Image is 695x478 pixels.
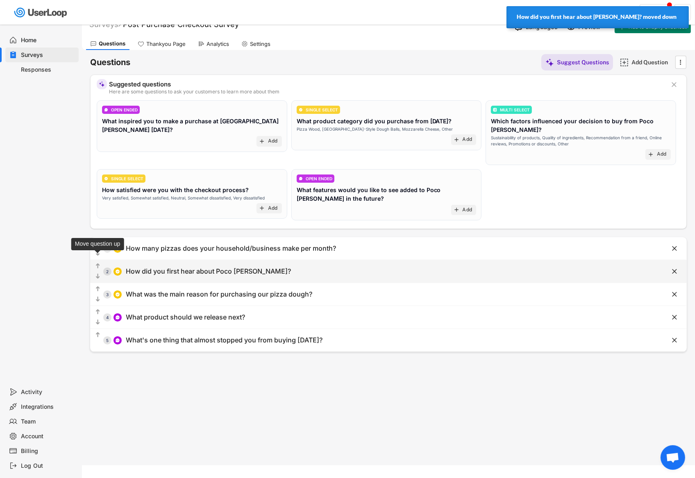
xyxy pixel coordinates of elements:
[126,267,291,276] div: How did you first hear about Poco [PERSON_NAME]?
[94,318,101,326] button: 
[21,388,75,396] div: Activity
[672,290,677,299] text: 
[103,315,111,319] div: 4
[517,14,677,20] strong: How did you first hear about [PERSON_NAME]? moved down
[96,273,100,280] text: 
[115,292,120,297] img: CircleTickMinorWhite.svg
[670,245,679,253] button: 
[268,138,278,145] div: Add
[647,151,654,158] button: add
[96,331,100,338] text: 
[102,186,249,194] div: How satisfied were you with the checkout process?
[115,269,120,274] img: CircleTickMinorWhite.svg
[109,89,664,94] div: Here are some questions to ask your customers to learn more about them
[672,244,677,253] text: 
[21,447,75,455] div: Billing
[109,81,664,87] div: Suggested questions
[453,136,460,143] button: add
[126,244,336,253] div: How many pizzas does your household/business make per month?
[629,25,687,29] span: Add to Shopify Checkout
[259,138,265,145] button: add
[21,462,75,470] div: Log Out
[491,135,671,147] div: Sustainability of products, Quality of ingredients, Recommendation from a friend, Online reviews,...
[672,336,677,344] text: 
[96,296,100,303] text: 
[463,207,472,213] div: Add
[103,270,111,274] div: 2
[297,117,452,125] div: What product category did you purchase from [DATE]?
[94,308,101,316] button: 
[268,205,278,212] div: Add
[21,433,75,440] div: Account
[491,117,671,134] div: Which factors influenced your decision to buy from Poco [PERSON_NAME]?
[306,177,332,181] div: OPEN ENDED
[21,403,75,411] div: Integrations
[96,263,100,270] text: 
[670,81,678,89] button: 
[103,247,111,251] div: 1
[500,108,530,112] div: MULTI SELECT
[111,177,143,181] div: SINGLE SELECT
[99,81,105,87] img: MagicMajor%20%28Purple%29.svg
[259,205,265,211] button: add
[96,250,100,257] text: 
[21,51,75,59] div: Surveys
[102,195,265,201] div: Very satisfied, Somewhat satisfied, Neutral, Somewhat dissatisfied, Very dissatisfied
[96,319,100,326] text: 
[557,59,609,66] div: Suggest Questions
[677,56,685,68] button: 
[99,40,125,47] div: Questions
[102,117,282,134] div: What inspired you to make a purchase at [GEOGRAPHIC_DATA][PERSON_NAME] [DATE]?
[90,57,130,68] h6: Questions
[250,41,270,48] div: Settings
[96,308,100,315] text: 
[94,331,101,339] button: 
[680,58,682,66] text: 
[493,108,497,112] img: ListMajor.svg
[103,338,111,342] div: 5
[299,108,303,112] img: CircleTickMinorWhite.svg
[207,41,229,48] div: Analytics
[463,136,472,143] div: Add
[661,445,685,470] a: Open chat
[453,206,460,213] button: add
[672,313,677,322] text: 
[104,177,108,181] img: CircleTickMinorWhite.svg
[94,285,101,293] button: 
[620,58,629,67] img: AddMajor.svg
[670,336,679,344] button: 
[306,108,338,112] div: SINGLE SELECT
[21,418,75,426] div: Team
[94,262,101,270] button: 
[96,285,100,292] text: 
[299,177,303,181] img: ConversationMinor.svg
[545,58,554,67] img: MagicMajor%20%28Purple%29.svg
[297,126,453,132] div: Pizza Wood, [GEOGRAPHIC_DATA]-Style Dough Balls, Mozzarella Cheese, Other
[657,151,667,158] div: Add
[104,108,108,112] img: ConversationMinor.svg
[115,338,120,343] img: ConversationMinor.svg
[115,246,120,251] img: CircleTickMinorWhite.svg
[21,66,75,74] div: Responses
[12,4,70,21] img: userloop-logo-01.svg
[21,36,75,44] div: Home
[670,313,679,322] button: 
[146,41,186,48] div: Thankyou Page
[111,108,138,112] div: OPEN ENDED
[672,80,677,89] text: 
[126,313,245,322] div: What product should we release next?
[670,267,679,276] button: 
[103,292,111,297] div: 3
[126,290,312,299] div: What was the main reason for purchasing our pizza dough?
[126,336,323,344] div: What's one thing that almost stopped you from buying [DATE]?
[94,295,101,304] button: 
[115,315,120,320] img: ConversationMinor.svg
[670,290,679,299] button: 
[297,186,477,203] div: What features would you like to see added to Poco [PERSON_NAME] in the future?
[672,267,677,276] text: 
